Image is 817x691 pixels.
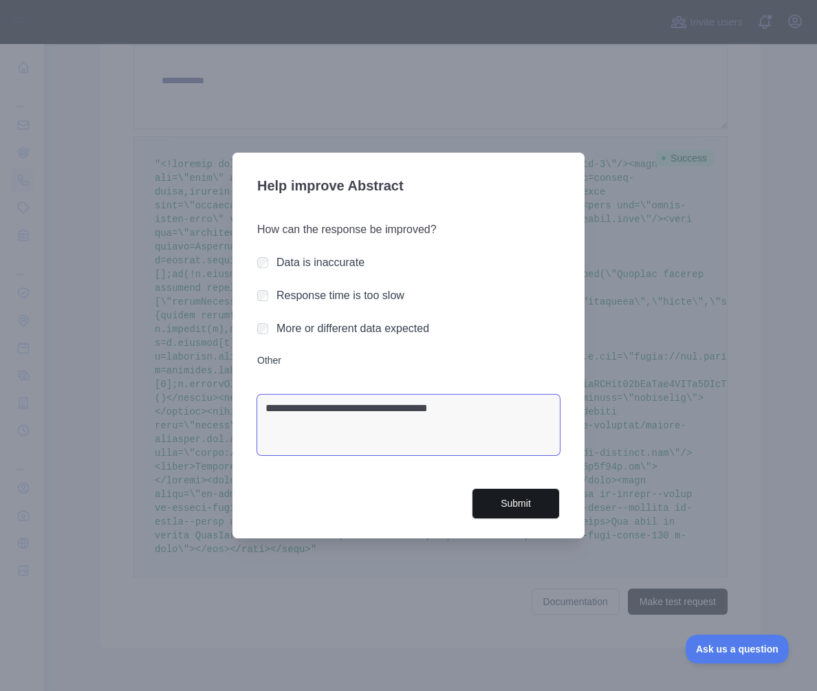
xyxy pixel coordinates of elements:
label: Other [257,353,560,367]
label: Response time is too slow [276,289,404,301]
button: Submit [472,488,560,519]
iframe: Toggle Customer Support [686,635,789,663]
h3: How can the response be improved? [257,221,560,238]
label: More or different data expected [276,322,429,334]
label: Data is inaccurate [276,256,364,268]
h3: Help improve Abstract [257,169,560,205]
